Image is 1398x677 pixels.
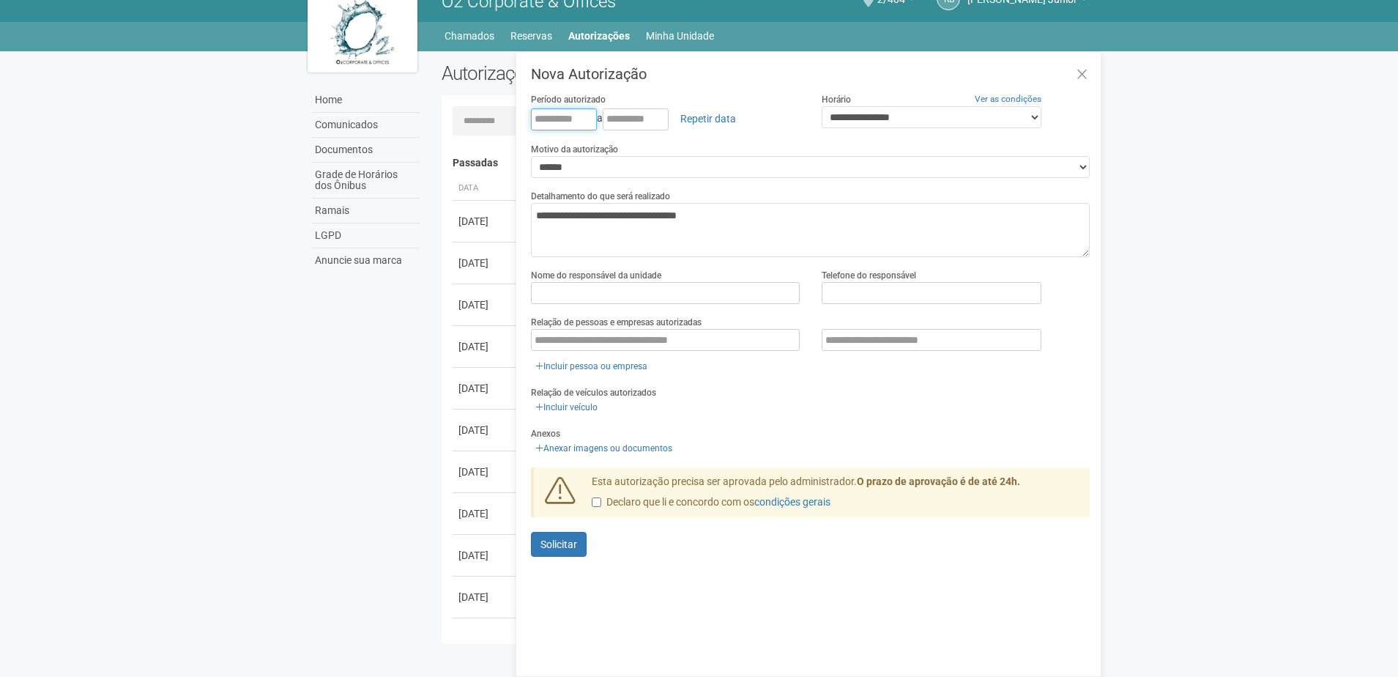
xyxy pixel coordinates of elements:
a: Minha Unidade [646,26,714,46]
a: Grade de Horários dos Ônibus [311,163,420,199]
span: Solicitar [540,539,577,550]
div: Esta autorização precisa ser aprovada pelo administrador. [581,475,1090,517]
label: Detalhamento do que será realizado [531,190,670,203]
a: LGPD [311,223,420,248]
div: [DATE] [458,423,513,437]
a: Documentos [311,138,420,163]
a: Anuncie sua marca [311,248,420,273]
div: [DATE] [458,632,513,646]
div: [DATE] [458,339,513,354]
a: Ramais [311,199,420,223]
a: Incluir veículo [531,399,602,415]
strong: O prazo de aprovação é de até 24h. [857,476,1020,487]
h4: Passadas [453,158,1080,169]
a: condições gerais [754,496,830,508]
a: Comunicados [311,113,420,138]
th: Data [453,177,518,201]
a: Home [311,88,420,113]
div: [DATE] [458,548,513,563]
button: Solicitar [531,532,587,557]
a: Repetir data [671,106,746,131]
div: [DATE] [458,297,513,312]
label: Relação de veículos autorizados [531,386,656,399]
a: Reservas [510,26,552,46]
label: Declaro que li e concordo com os [592,495,830,510]
h2: Autorizações [442,62,755,84]
a: Incluir pessoa ou empresa [531,358,652,374]
input: Declaro que li e concordo com oscondições gerais [592,497,601,507]
label: Período autorizado [531,93,606,106]
a: Autorizações [568,26,630,46]
div: [DATE] [458,465,513,479]
h3: Nova Autorização [531,67,1090,81]
label: Motivo da autorização [531,143,618,156]
a: Chamados [445,26,494,46]
label: Nome do responsável da unidade [531,269,661,282]
label: Anexos [531,427,560,440]
a: Anexar imagens ou documentos [531,440,677,456]
div: [DATE] [458,381,513,396]
div: a [531,106,800,131]
label: Telefone do responsável [822,269,916,282]
label: Horário [822,93,851,106]
div: [DATE] [458,214,513,229]
div: [DATE] [458,590,513,604]
label: Relação de pessoas e empresas autorizadas [531,316,702,329]
a: Ver as condições [975,94,1041,104]
div: [DATE] [458,256,513,270]
div: [DATE] [458,506,513,521]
